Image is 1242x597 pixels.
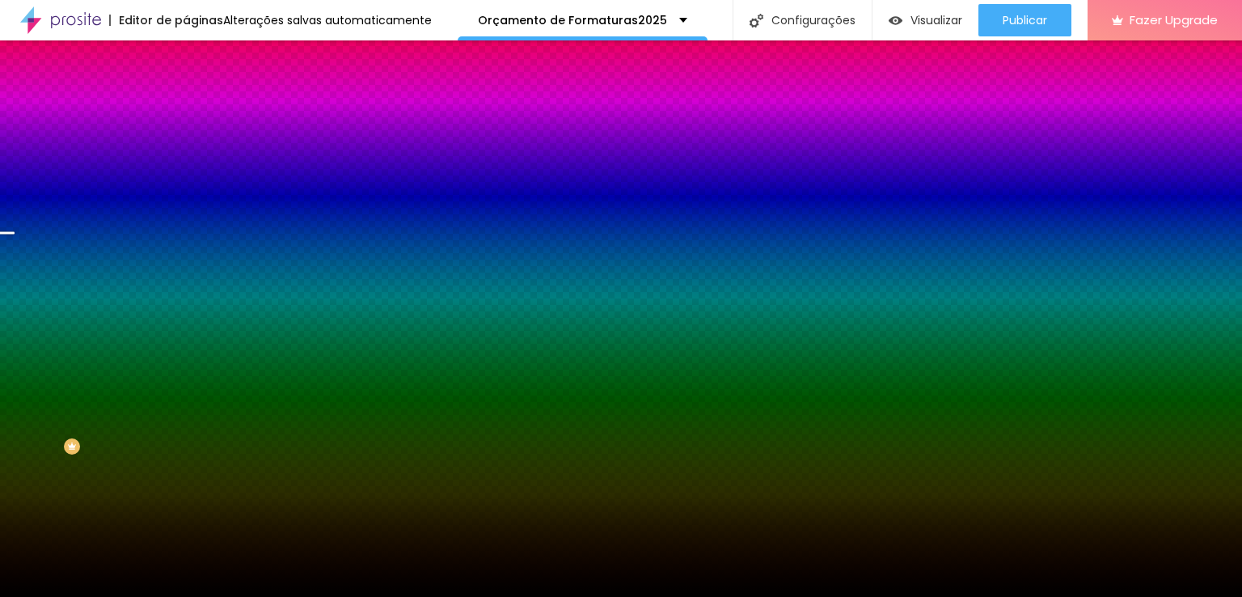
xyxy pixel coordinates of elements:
img: view-1.svg [889,14,902,28]
div: Alterações salvas automaticamente [223,15,432,26]
span: Fazer Upgrade [1130,13,1218,27]
div: Editor de páginas [109,15,223,26]
span: Visualizar [910,14,962,27]
button: Visualizar [872,4,978,36]
span: Publicar [1003,14,1047,27]
button: Publicar [978,4,1071,36]
img: Icone [750,14,763,28]
p: Orçamento de Formaturas2025 [478,15,667,26]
